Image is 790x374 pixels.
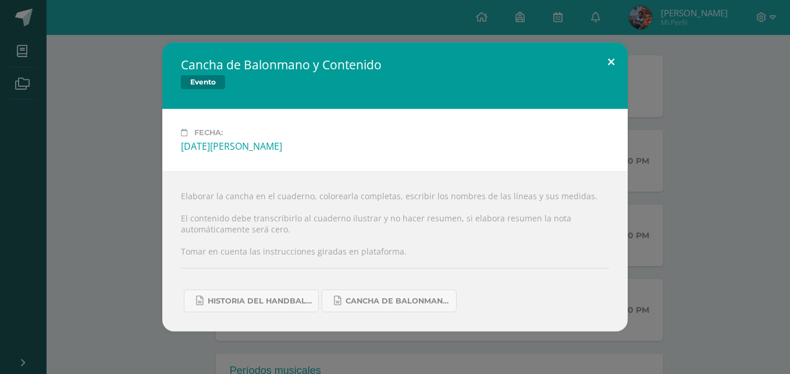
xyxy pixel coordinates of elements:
a: Cancha de Balonmano.docx [322,290,457,312]
div: [DATE][PERSON_NAME] [181,140,609,153]
div: Elaborar la cancha en el cuaderno, colorearla completas, escribir los nombres de las líneas y sus... [162,171,628,331]
button: Close (Esc) [595,43,628,82]
span: Fecha: [194,128,223,137]
span: Cancha de Balonmano.docx [346,297,450,306]
a: Historia del handball.docx [184,290,319,312]
span: Evento [181,75,225,89]
h2: Cancha de Balonmano y Contenido [181,57,382,73]
span: Historia del handball.docx [208,297,312,306]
